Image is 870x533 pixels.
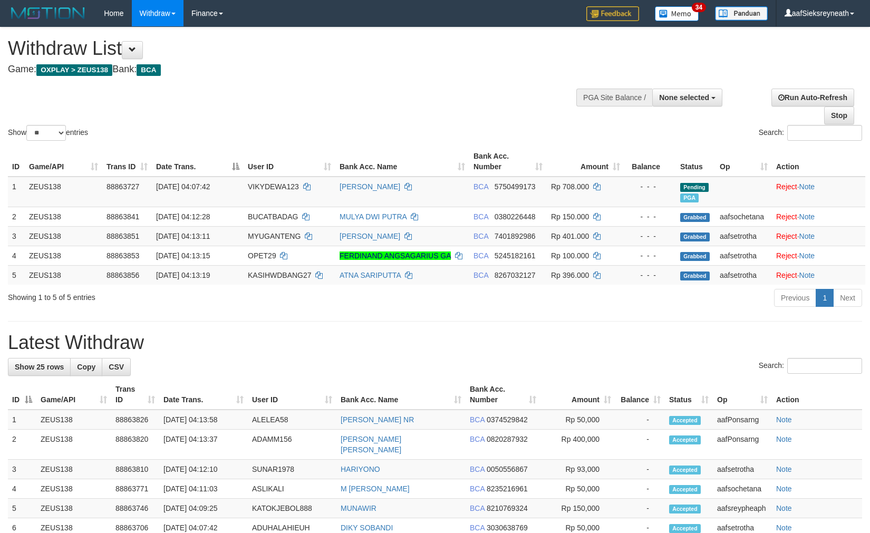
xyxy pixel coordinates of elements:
[340,212,407,221] a: MULYA DWI PUTRA
[111,479,159,499] td: 88863771
[8,358,71,376] a: Show 25 rows
[669,466,701,474] span: Accepted
[669,505,701,513] span: Accepted
[551,251,589,260] span: Rp 100.000
[669,485,701,494] span: Accepted
[669,416,701,425] span: Accepted
[680,272,710,280] span: Grabbed
[824,106,854,124] a: Stop
[159,499,248,518] td: [DATE] 04:09:25
[340,182,400,191] a: [PERSON_NAME]
[652,89,722,106] button: None selected
[15,363,64,371] span: Show 25 rows
[156,182,210,191] span: [DATE] 04:07:42
[799,212,815,221] a: Note
[159,430,248,460] td: [DATE] 04:13:37
[244,147,335,177] th: User ID: activate to sort column ascending
[470,484,485,493] span: BCA
[776,484,792,493] a: Note
[36,410,111,430] td: ZEUS138
[248,380,336,410] th: User ID: activate to sort column ascending
[547,147,624,177] th: Amount: activate to sort column ascending
[551,182,589,191] span: Rp 708.000
[776,271,797,279] a: Reject
[248,479,336,499] td: ASLIKALI
[335,147,469,177] th: Bank Acc. Name: activate to sort column ascending
[340,271,401,279] a: ATNA SARIPUTTA
[495,212,536,221] span: Copy 0380226448 to clipboard
[495,271,536,279] span: Copy 8267032127 to clipboard
[8,147,25,177] th: ID
[586,6,639,21] img: Feedback.jpg
[540,479,615,499] td: Rp 50,000
[759,358,862,374] label: Search:
[8,5,88,21] img: MOTION_logo.png
[8,38,569,59] h1: Withdraw List
[495,251,536,260] span: Copy 5245182161 to clipboard
[759,125,862,141] label: Search:
[248,271,312,279] span: KASIHWDBANG27
[487,524,528,532] span: Copy 3030638769 to clipboard
[540,460,615,479] td: Rp 93,000
[8,246,25,265] td: 4
[776,524,792,532] a: Note
[665,380,713,410] th: Status: activate to sort column ascending
[248,460,336,479] td: SUNAR1978
[551,271,589,279] span: Rp 396.000
[680,193,699,202] span: Marked by aafsreyleap
[470,504,485,512] span: BCA
[551,232,589,240] span: Rp 401.000
[25,226,102,246] td: ZEUS138
[473,232,488,240] span: BCA
[680,213,710,222] span: Grabbed
[156,212,210,221] span: [DATE] 04:12:28
[487,504,528,512] span: Copy 8210769324 to clipboard
[487,435,528,443] span: Copy 0820287932 to clipboard
[159,479,248,499] td: [DATE] 04:11:03
[107,251,139,260] span: 88863853
[716,265,772,285] td: aafsetrotha
[776,232,797,240] a: Reject
[774,289,816,307] a: Previous
[716,147,772,177] th: Op: activate to sort column ascending
[111,410,159,430] td: 88863826
[629,211,672,222] div: - - -
[713,430,772,460] td: aafPonsarng
[659,93,709,102] span: None selected
[615,410,665,430] td: -
[341,484,410,493] a: M [PERSON_NAME]
[26,125,66,141] select: Showentries
[341,435,401,454] a: [PERSON_NAME] [PERSON_NAME]
[715,6,768,21] img: panduan.png
[680,252,710,261] span: Grabbed
[772,265,865,285] td: ·
[111,499,159,518] td: 88863746
[36,499,111,518] td: ZEUS138
[248,232,301,240] span: MYUGANTENG
[776,251,797,260] a: Reject
[713,499,772,518] td: aafsreypheaph
[713,410,772,430] td: aafPonsarng
[629,181,672,192] div: - - -
[473,212,488,221] span: BCA
[159,380,248,410] th: Date Trans.: activate to sort column ascending
[615,460,665,479] td: -
[772,226,865,246] td: ·
[692,3,706,12] span: 34
[540,499,615,518] td: Rp 150,000
[629,231,672,241] div: - - -
[487,484,528,493] span: Copy 8235216961 to clipboard
[36,479,111,499] td: ZEUS138
[70,358,102,376] a: Copy
[36,430,111,460] td: ZEUS138
[107,271,139,279] span: 88863856
[470,465,485,473] span: BCA
[248,410,336,430] td: ALELEA58
[576,89,652,106] div: PGA Site Balance /
[25,265,102,285] td: ZEUS138
[248,499,336,518] td: KATOKJEBOL888
[8,207,25,226] td: 2
[772,207,865,226] td: ·
[156,251,210,260] span: [DATE] 04:13:15
[8,410,36,430] td: 1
